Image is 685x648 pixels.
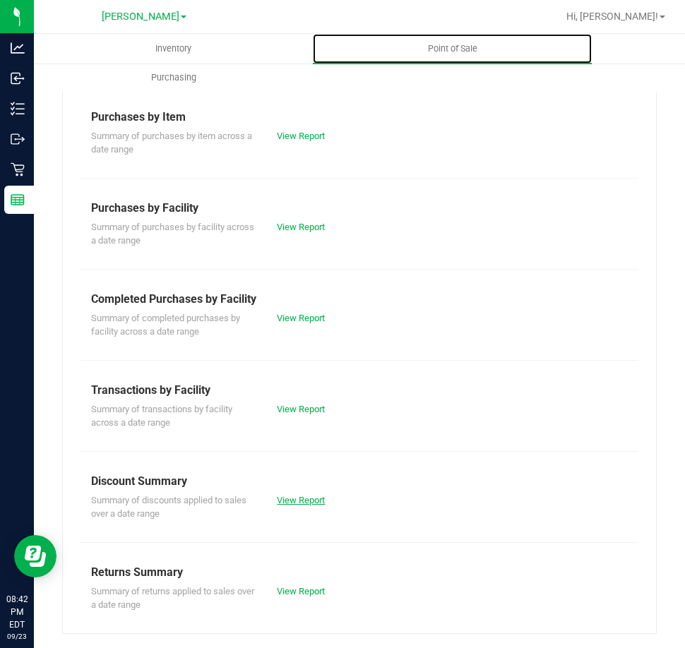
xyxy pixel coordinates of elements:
[11,193,25,207] inline-svg: Reports
[91,291,628,308] div: Completed Purchases by Facility
[34,34,313,64] a: Inventory
[313,34,592,64] a: Point of Sale
[132,71,215,84] span: Purchasing
[277,222,325,232] a: View Report
[91,222,254,246] span: Summary of purchases by facility across a date range
[11,162,25,176] inline-svg: Retail
[11,102,25,116] inline-svg: Inventory
[14,535,56,577] iframe: Resource center
[277,495,325,505] a: View Report
[6,631,28,642] p: 09/23
[91,382,628,399] div: Transactions by Facility
[11,41,25,55] inline-svg: Analytics
[91,404,232,428] span: Summary of transactions by facility across a date range
[91,495,246,520] span: Summary of discounts applied to sales over a date range
[91,131,252,155] span: Summary of purchases by item across a date range
[102,11,179,23] span: [PERSON_NAME]
[34,63,313,92] a: Purchasing
[91,200,628,217] div: Purchases by Facility
[91,564,628,581] div: Returns Summary
[277,586,325,596] a: View Report
[11,132,25,146] inline-svg: Outbound
[566,11,658,22] span: Hi, [PERSON_NAME]!
[91,313,240,337] span: Summary of completed purchases by facility across a date range
[11,71,25,85] inline-svg: Inbound
[136,42,210,55] span: Inventory
[277,313,325,323] a: View Report
[91,109,628,126] div: Purchases by Item
[409,42,496,55] span: Point of Sale
[91,473,628,490] div: Discount Summary
[6,593,28,631] p: 08:42 PM EDT
[277,131,325,141] a: View Report
[277,404,325,414] a: View Report
[91,586,254,611] span: Summary of returns applied to sales over a date range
